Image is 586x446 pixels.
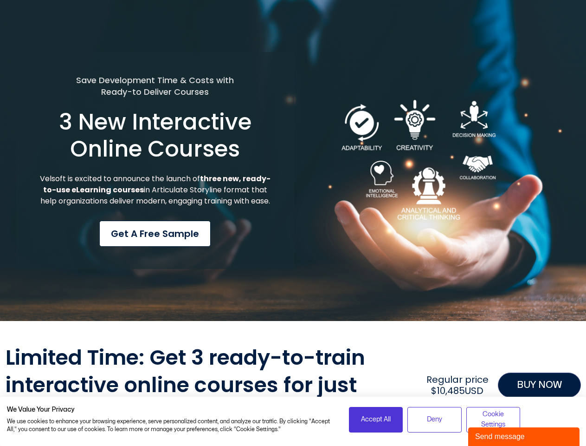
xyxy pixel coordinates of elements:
span: Cookie Settings [472,409,515,430]
h2: Regular price $10,485USD [422,374,493,396]
p: Velsoft is excited to announce the launch of in Articulate Storyline format that help organizatio... [39,173,272,207]
button: Adjust cookie preferences [466,407,521,433]
button: Accept all cookies [349,407,403,433]
h5: Save Development Time & Costs with Ready-to Deliver Courses [39,74,272,98]
h2: Limited Time: Get 3 ready-to-train interactive online courses for just $3,300USD [6,344,418,426]
h1: 3 New Interactive Online Courses [39,109,272,162]
h2: We Value Your Privacy [7,406,335,414]
iframe: chat widget [468,426,581,446]
p: We use cookies to enhance your browsing experience, serve personalized content, and analyze our t... [7,418,335,433]
button: Deny all cookies [407,407,462,433]
a: Get a Free Sample [99,221,211,247]
strong: three new, ready-to-use eLearning courses [43,173,270,195]
a: BUY NOW [498,373,581,398]
span: Deny [427,414,442,425]
span: BUY NOW [517,378,562,393]
span: Get a Free Sample [111,227,199,241]
span: Accept All [361,414,391,425]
